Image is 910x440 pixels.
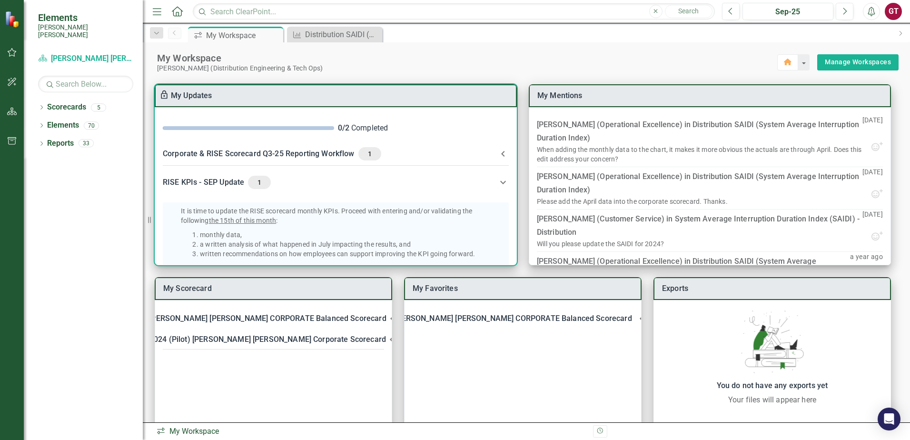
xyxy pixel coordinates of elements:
[38,23,133,39] small: [PERSON_NAME] [PERSON_NAME]
[155,329,392,350] div: 2024 (Pilot) [PERSON_NAME] [PERSON_NAME] Corporate Scorecard
[825,56,891,68] a: Manage Workspaces
[862,210,883,230] p: [DATE]
[885,3,902,20] button: GT
[746,6,830,18] div: Sep-25
[47,138,74,149] a: Reports
[206,30,281,41] div: My Workspace
[537,118,862,145] div: [PERSON_NAME] (Operational Excellence) in
[662,284,688,293] a: Exports
[200,230,505,240] li: monthly data,
[537,239,664,249] div: Will you please update the SAIDI for 2024?
[209,217,277,224] span: the 15th of this month
[878,408,900,430] div: Open Intercom Messenger
[338,123,349,134] div: 0 / 2
[305,29,380,40] div: Distribution SAIDI (System Average Interruption Duration Index)
[171,91,212,100] a: My Updates
[817,54,899,70] button: Manage Workspaces
[47,102,86,113] a: Scorecards
[413,284,458,293] a: My Favorites
[155,166,516,199] div: RISE KPIs - SEP Update1
[252,178,267,187] span: 1
[47,120,79,131] a: Elements
[850,252,883,273] p: a year ago
[537,214,860,237] a: System Average Interruption Duration Index (SAIDI)​ - Distribution
[678,7,699,15] span: Search
[159,90,171,101] div: To enable drag & drop and resizing, please duplicate this workspace from “Manage Workspaces”
[537,145,862,164] div: When adding the monthly data to the chart, it makes it more obvious the actuals are through April...
[163,176,497,189] div: RISE KPIs - SEP Update
[537,212,862,239] div: [PERSON_NAME] (Customer Service) in
[38,53,133,64] a: [PERSON_NAME] [PERSON_NAME] CORPORATE Balanced Scorecard
[362,150,377,158] span: 1
[405,308,641,329] div: [PERSON_NAME] [PERSON_NAME] CORPORATE Balanced Scorecard
[149,312,386,325] div: [PERSON_NAME] [PERSON_NAME] CORPORATE Balanced Scorecard
[862,115,883,141] p: [DATE]
[289,29,380,40] a: Distribution SAIDI (System Average Interruption Duration Index)
[537,197,728,206] div: Please add the April data into the corporate scorecard. Thanks.
[157,52,777,64] div: My Workspace
[163,284,212,293] a: My Scorecard
[38,76,133,92] input: Search Below...
[157,64,777,72] div: [PERSON_NAME] (Distribution Engineering & Tech Ops)
[338,123,509,134] div: Completed
[658,394,886,406] div: Your files will appear here
[658,379,886,392] div: You do not have any exports yet
[537,91,583,100] a: My Mentions
[79,140,94,148] div: 33
[163,147,497,160] div: Corporate & RISE Scorecard Q3-25 Reporting Workflow
[395,312,632,325] div: [PERSON_NAME] [PERSON_NAME] CORPORATE Balanced Scorecard
[537,120,859,142] a: Distribution SAIDI (System Average Interruption Duration Index)
[38,12,133,23] span: Elements
[537,255,850,281] div: [PERSON_NAME] (Operational Excellence) in
[155,141,516,166] div: Corporate & RISE Scorecard Q3-25 Reporting Workflow1
[200,249,505,259] li: written recommendations on how employees can support improving the KPI going forward.
[742,3,833,20] button: Sep-25
[537,172,859,194] a: Distribution SAIDI (System Average Interruption Duration Index)
[156,426,223,437] div: My Workspace
[193,3,715,20] input: Search ClearPoint...
[181,206,505,225] p: It is time to update the RISE scorecard monthly KPIs. Proceed with entering and/or validating the...
[84,121,99,130] div: 70
[149,333,386,346] div: 2024 (Pilot) [PERSON_NAME] [PERSON_NAME] Corporate Scorecard
[537,170,862,197] div: [PERSON_NAME] (Operational Excellence) in
[4,10,21,28] img: ClearPoint Strategy
[91,103,106,111] div: 5
[200,240,505,249] li: a written analysis of what happened in July impacting the results, and
[155,308,392,329] div: [PERSON_NAME] [PERSON_NAME] CORPORATE Balanced Scorecard
[862,167,883,188] p: [DATE]
[665,5,712,18] button: Search
[817,54,899,70] div: split button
